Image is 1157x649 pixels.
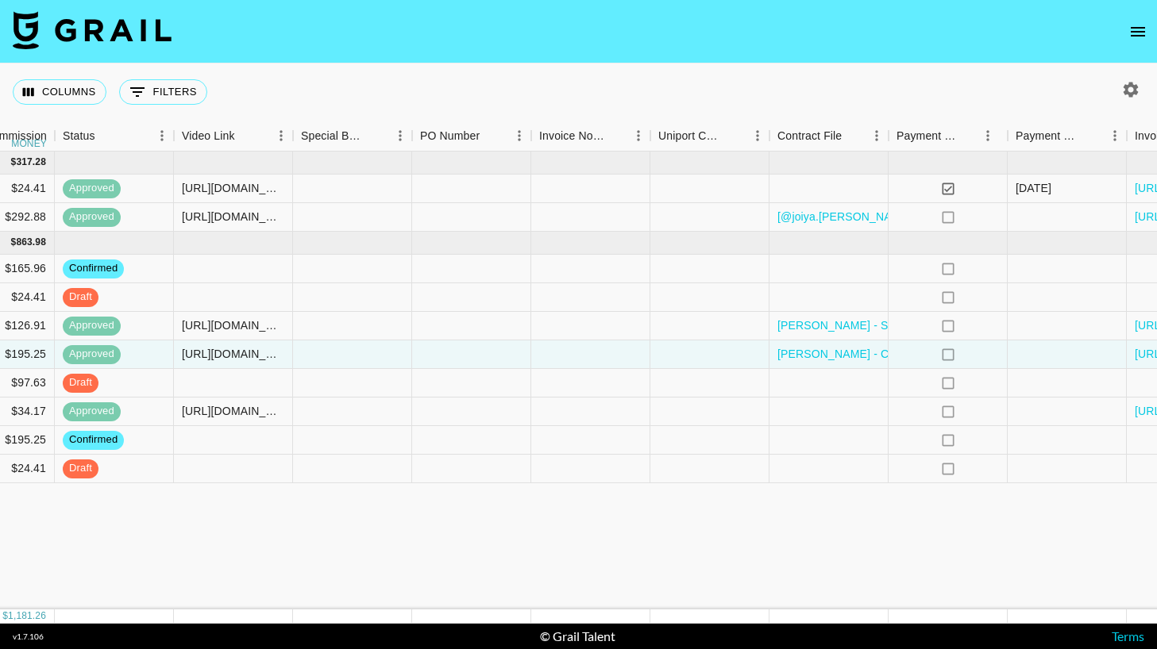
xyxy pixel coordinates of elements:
[301,121,366,152] div: Special Booking Type
[388,124,412,148] button: Menu
[150,124,174,148] button: Menu
[63,461,98,476] span: draft
[976,124,1000,148] button: Menu
[842,125,864,147] button: Sort
[777,346,1104,362] a: [PERSON_NAME] - Creator Services Agreement (1) (signed).pdf
[63,290,98,305] span: draft
[63,121,95,152] div: Status
[958,125,981,147] button: Sort
[11,236,17,249] div: $
[182,403,284,419] div: https://www.tiktok.com/@dgagz/video/7558194749513977102?_r=1&_t=ZT-90L3iNav83S
[119,79,207,105] button: Show filters
[627,124,650,148] button: Menu
[63,404,121,419] span: approved
[531,121,650,152] div: Invoice Notes
[1122,16,1154,48] button: open drawer
[235,125,257,147] button: Sort
[650,121,769,152] div: Uniport Contact Email
[63,318,121,333] span: approved
[63,375,98,390] span: draft
[480,125,502,147] button: Sort
[63,347,121,362] span: approved
[182,180,284,196] div: https://www.tiktok.com/@joiya.lanae/video/7546695227055148343?_r=1&_t=ZT-8zTwvk2ViZx
[63,181,121,196] span: approved
[889,121,1008,152] div: Payment Sent
[723,125,746,147] button: Sort
[366,125,388,147] button: Sort
[11,156,17,169] div: $
[95,125,118,147] button: Sort
[1016,180,1051,196] div: 9/29/2025
[412,121,531,152] div: PO Number
[540,628,615,644] div: © Grail Talent
[777,121,842,152] div: Contract File
[182,346,284,362] div: https://www.tiktok.com/@daniela.reynaaa/video/7556367198835494174?_r=1&_t=ZT-90CHQDZGacw
[13,11,172,49] img: Grail Talent
[1103,124,1127,148] button: Menu
[658,121,723,152] div: Uniport Contact Email
[746,124,769,148] button: Menu
[13,632,44,642] div: v 1.7.106
[182,121,235,152] div: Video Link
[55,121,174,152] div: Status
[8,609,46,623] div: 1,181.26
[182,317,284,333] div: https://www.instagram.com/reel/DPUHu9Ukfh2/?igsh=NTc4MTIwNjQ2YQ==
[539,121,604,152] div: Invoice Notes
[13,79,106,105] button: Select columns
[174,121,293,152] div: Video Link
[16,156,46,169] div: 317.28
[1016,121,1081,152] div: Payment Sent Date
[897,121,958,152] div: Payment Sent
[1081,125,1103,147] button: Sort
[420,121,480,152] div: PO Number
[769,121,889,152] div: Contract File
[865,124,889,148] button: Menu
[16,236,46,249] div: 863.98
[1112,628,1144,643] a: Terms
[507,124,531,148] button: Menu
[1008,121,1127,152] div: Payment Sent Date
[63,209,121,225] span: approved
[63,432,124,447] span: confirmed
[2,609,8,623] div: $
[11,139,47,148] div: money
[63,261,124,276] span: confirmed
[604,125,627,147] button: Sort
[293,121,412,152] div: Special Booking Type
[182,209,284,225] div: https://www.tiktok.com/@joiya.lanae/video/7554157100285349133?_r=1&_t=ZT-8zMxmGjUqT1
[269,124,293,148] button: Menu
